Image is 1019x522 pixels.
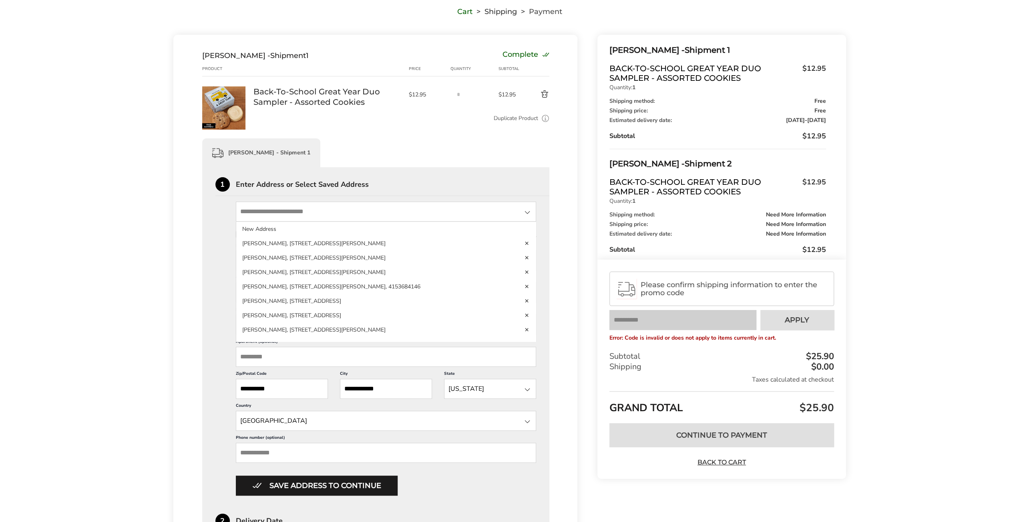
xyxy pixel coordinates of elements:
span: [DATE] [807,116,826,124]
input: State [236,202,537,222]
label: Apartment (optional) [236,339,537,347]
a: Delete address [525,284,530,289]
input: Quantity input [450,86,466,102]
div: Shipping method: [609,212,826,218]
input: ZIP [236,379,328,399]
div: Subtotal [609,245,826,254]
div: Subtotal [609,131,826,141]
a: Delete address [525,327,530,332]
span: $12.95 [798,64,826,81]
p: Quantity: [609,198,826,204]
input: Apartment [236,347,537,367]
a: Back to Cart [693,458,750,467]
li: New Address [236,222,536,236]
label: Phone number (optional) [236,435,537,443]
input: State [444,379,536,399]
li: [PERSON_NAME], [STREET_ADDRESS][PERSON_NAME], 4153684146 [236,280,536,294]
span: $12.95 [802,245,826,254]
p: Quantity: [609,85,826,90]
span: Apply [785,316,809,324]
input: City [340,379,432,399]
button: Continue to Payment [609,423,834,447]
span: $12.95 [409,91,446,98]
div: Shipping [609,362,834,372]
div: Estimated delivery date: [609,231,826,237]
li: [PERSON_NAME], [STREET_ADDRESS][PERSON_NAME] [236,265,536,280]
span: $25.90 [798,401,834,415]
li: [PERSON_NAME], [STREET_ADDRESS] [236,294,536,308]
a: Duplicate Product [494,114,538,123]
div: Shipping price: [609,108,826,114]
span: Need More Information [766,222,826,227]
div: Enter Address or Select Saved Address [236,181,550,188]
div: Shipment 2 [609,157,826,170]
strong: 1 [632,84,635,91]
div: Estimated delivery date: [609,118,826,123]
a: Delete address [525,298,530,304]
div: Complete [502,51,549,60]
strong: 1 [632,197,635,205]
span: Back-To-School Great Year Duo Sampler - Assorted Cookies [609,64,798,83]
div: Taxes calculated at checkout [609,375,834,384]
div: $25.90 [804,352,834,361]
div: [PERSON_NAME] - Shipment 1 [202,138,321,167]
div: Product [202,66,253,72]
div: Shipping method: [609,98,826,104]
span: $12.95 [802,131,826,141]
button: Button save address [236,476,398,496]
div: $0.00 [809,362,834,371]
a: Cart [457,9,472,14]
a: Back-To-School Great Year Duo Sampler - Assorted Cookies [202,86,245,94]
span: [PERSON_NAME] - [609,45,685,55]
div: Subtotal [498,66,521,72]
span: $12.95 [798,177,826,194]
div: Quantity [450,66,498,72]
div: Subtotal [609,351,834,362]
a: Delete address [525,255,530,260]
span: $12.95 [498,91,521,98]
span: [DATE] [786,116,805,124]
span: Free [814,108,826,114]
a: Delete address [525,341,530,347]
a: Delete address [525,240,530,246]
span: [PERSON_NAME] - [202,51,270,60]
span: - [786,118,826,123]
li: [PERSON_NAME], [STREET_ADDRESS][PERSON_NAME] [236,323,536,337]
div: Shipment [202,51,309,60]
div: 1 [215,177,230,192]
div: Shipping price: [609,222,826,227]
input: State [236,411,537,431]
li: [PERSON_NAME], [STREET_ADDRESS][PERSON_NAME] [236,251,536,265]
li: Shipping [472,9,517,14]
span: [PERSON_NAME] - [609,159,685,168]
span: 1 [306,51,309,60]
a: Back-To-School Great Year Duo Sampler - Assorted Cookies$12.95 [609,64,826,83]
div: GRAND TOTAL [609,391,834,417]
a: Back-To-School Great Year Duo Sampler - Assorted Cookies [253,86,401,107]
label: Country [236,403,537,411]
p: Error: Code is invalid or does not apply to items currently in cart. [609,334,834,342]
div: Price [409,66,450,72]
li: [PERSON_NAME], [STREET_ADDRESS][PERSON_NAME] [236,236,536,251]
span: Free [814,98,826,104]
li: [PERSON_NAME], [STREET_ADDRESS][PERSON_NAME][PERSON_NAME] [236,337,536,352]
button: Apply [760,310,834,330]
a: Back-To-School Great Year Duo Sampler - Assorted Cookies$12.95 [609,177,826,196]
label: City [340,371,432,379]
a: Delete address [525,269,530,275]
a: Delete address [525,312,530,318]
label: Zip/Postal Code [236,371,328,379]
img: Back-To-School Great Year Duo Sampler - Assorted Cookies [202,86,245,130]
label: State [444,371,536,379]
span: Need More Information [766,231,826,237]
span: Please confirm shipping information to enter the promo code [641,281,826,297]
span: Payment [529,9,562,14]
div: Shipment 1 [609,44,826,57]
button: Delete product [521,90,549,99]
li: [PERSON_NAME], [STREET_ADDRESS] [236,308,536,323]
span: Need More Information [766,212,826,218]
span: Back-To-School Great Year Duo Sampler - Assorted Cookies [609,177,798,196]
